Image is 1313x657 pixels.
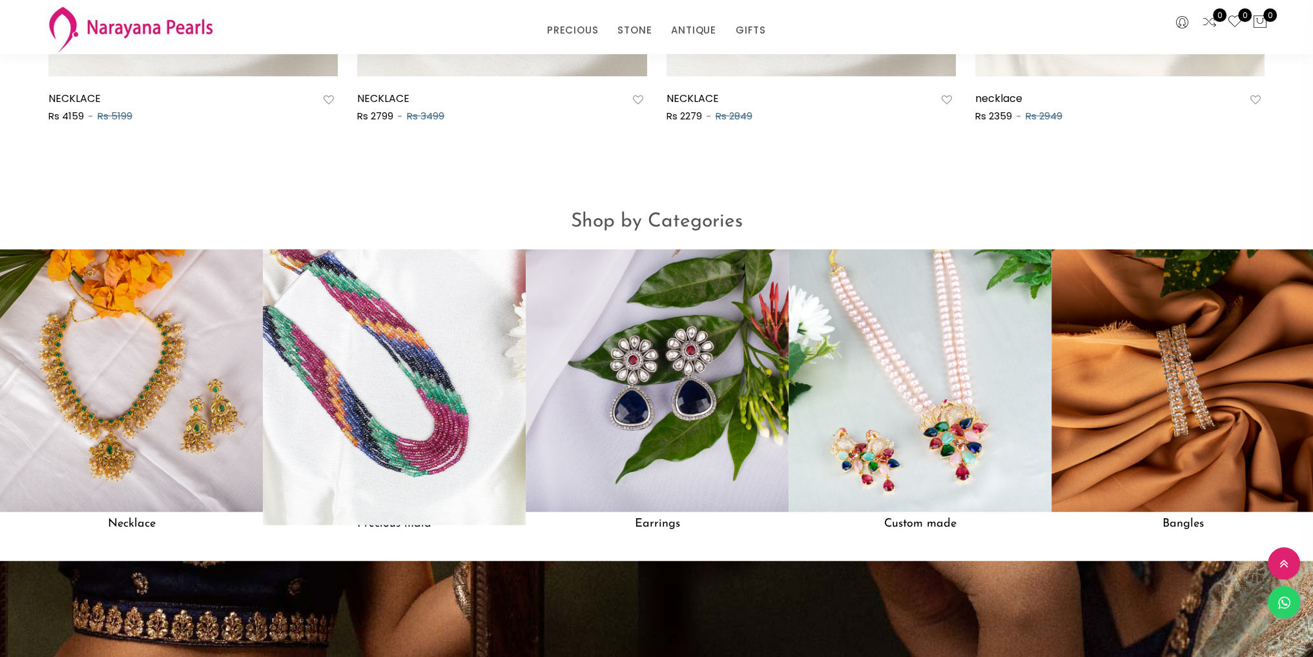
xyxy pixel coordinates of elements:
[667,109,702,123] span: Rs 2279
[789,249,1051,512] img: Custom made
[407,109,444,123] span: Rs 3499
[320,92,338,108] button: Add to wishlist
[1238,8,1252,22] span: 0
[357,91,409,106] a: NECKLACE
[526,512,789,536] h5: Earrings
[1263,8,1277,22] span: 0
[975,109,1012,123] span: Rs 2359
[357,109,393,123] span: Rs 2799
[48,109,84,123] span: Rs 4159
[629,92,647,108] button: Add to wishlist
[250,236,539,525] img: Precious mala
[671,21,716,40] a: ANTIQUE
[975,91,1022,106] a: necklace
[667,91,719,106] a: NECKLACE
[1202,14,1217,31] a: 0
[98,109,132,123] span: Rs 5199
[789,512,1051,536] h5: Custom made
[1213,8,1226,22] span: 0
[716,109,752,123] span: Rs 2849
[617,21,652,40] a: STONE
[938,92,956,108] button: Add to wishlist
[1252,14,1268,31] button: 0
[547,21,598,40] a: PRECIOUS
[736,21,766,40] a: GIFTS
[48,91,101,106] a: NECKLACE
[1227,14,1243,31] a: 0
[526,249,789,512] img: Earrings
[1026,109,1062,123] span: Rs 2949
[1246,92,1265,108] button: Add to wishlist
